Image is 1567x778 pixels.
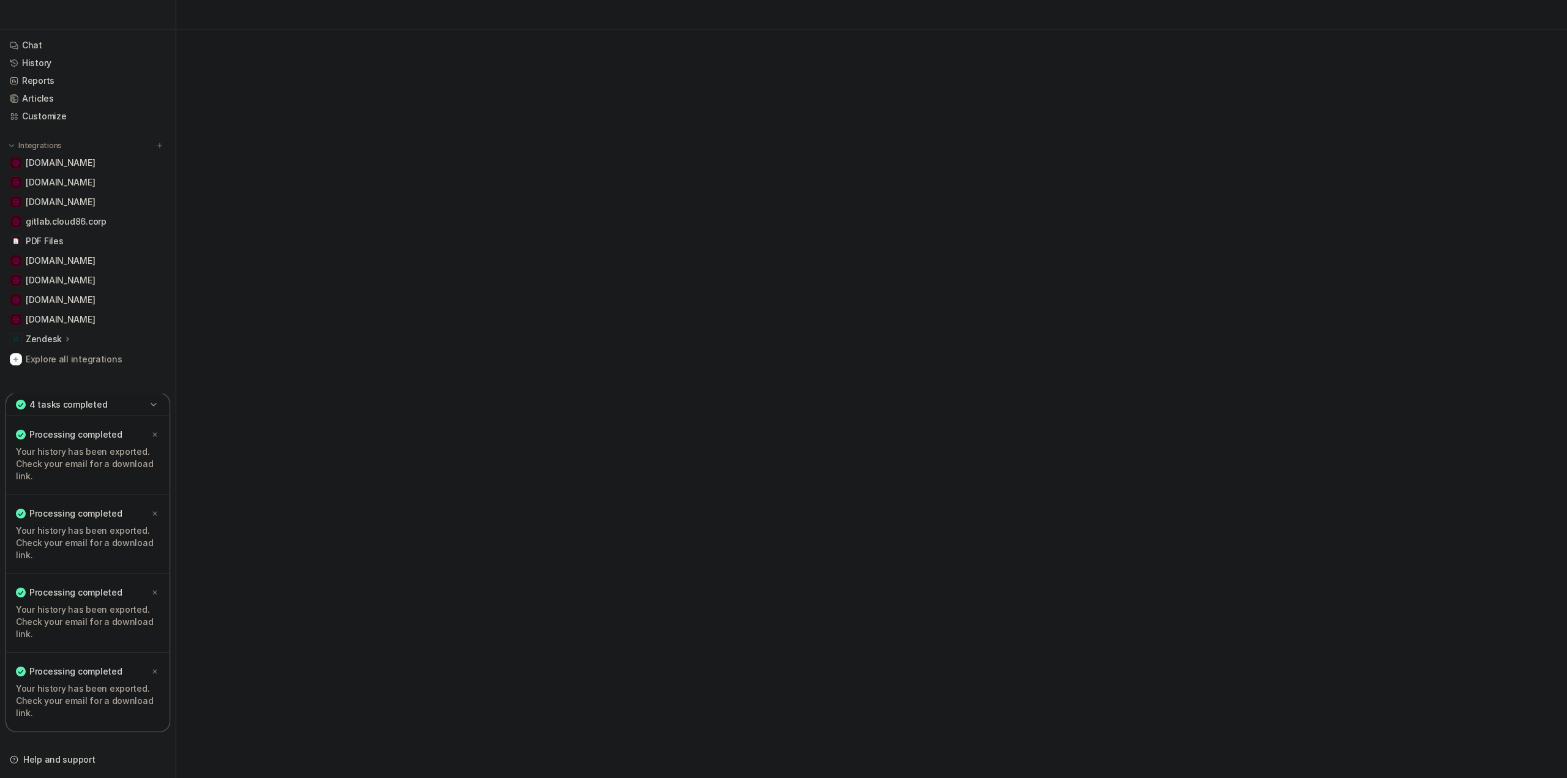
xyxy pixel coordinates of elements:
p: Processing completed [29,586,122,599]
span: Explore all integrations [26,350,166,369]
a: www.hostinger.com[DOMAIN_NAME] [5,291,171,309]
p: Zendesk [26,333,62,345]
img: www.strato.nl [12,316,20,323]
span: gitlab.cloud86.corp [26,215,107,228]
img: www.yourhosting.nl [12,277,20,284]
img: menu_add.svg [155,141,164,150]
p: Your history has been exported. Check your email for a download link. [16,683,160,719]
p: Integrations [18,141,62,151]
span: [DOMAIN_NAME] [26,196,95,208]
span: [DOMAIN_NAME] [26,176,95,189]
img: Zendesk [12,335,20,343]
a: Explore all integrations [5,351,171,368]
a: support.wix.com[DOMAIN_NAME] [5,193,171,211]
a: PDF FilesPDF Files [5,233,171,250]
span: [DOMAIN_NAME] [26,157,95,169]
p: Your history has been exported. Check your email for a download link. [16,446,160,482]
button: Integrations [5,140,65,152]
span: [DOMAIN_NAME] [26,274,95,286]
p: Your history has been exported. Check your email for a download link. [16,525,160,561]
a: Reports [5,72,171,89]
a: www.strato.nl[DOMAIN_NAME] [5,311,171,328]
span: [DOMAIN_NAME] [26,255,95,267]
p: Your history has been exported. Check your email for a download link. [16,604,160,640]
a: docs.litespeedtech.com[DOMAIN_NAME] [5,174,171,191]
img: docs.litespeedtech.com [12,179,20,186]
img: expand menu [7,141,16,150]
a: Customize [5,108,171,125]
p: Processing completed [29,507,122,520]
img: gitlab.cloud86.corp [12,218,20,225]
a: Articles [5,90,171,107]
a: Help and support [5,751,171,768]
a: Chat [5,37,171,54]
p: Processing completed [29,665,122,678]
img: check86.nl [12,257,20,264]
p: Processing completed [29,428,122,441]
span: PDF Files [26,235,63,247]
img: cloud86.io [12,159,20,166]
p: 4 tasks completed [29,398,107,411]
img: support.wix.com [12,198,20,206]
img: PDF Files [12,238,20,245]
img: explore all integrations [10,353,22,365]
a: cloud86.io[DOMAIN_NAME] [5,154,171,171]
a: www.yourhosting.nl[DOMAIN_NAME] [5,272,171,289]
a: History [5,54,171,72]
a: gitlab.cloud86.corpgitlab.cloud86.corp [5,213,171,230]
img: www.hostinger.com [12,296,20,304]
a: check86.nl[DOMAIN_NAME] [5,252,171,269]
span: [DOMAIN_NAME] [26,313,95,326]
span: [DOMAIN_NAME] [26,294,95,306]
